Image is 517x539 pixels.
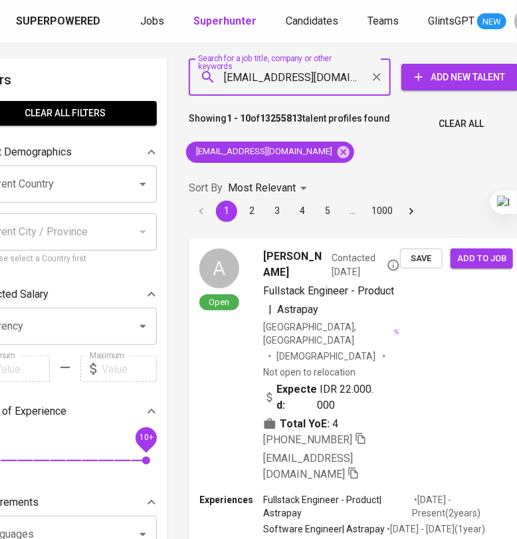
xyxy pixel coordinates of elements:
[277,303,318,316] span: Astrapay
[451,249,513,269] button: Add to job
[228,176,312,201] div: Most Relevant
[439,116,484,132] span: Clear All
[477,15,506,29] span: NEW
[292,201,313,222] button: Go to page 4
[140,13,167,30] a: Jobs
[393,328,400,336] img: magic_wand.svg
[228,180,296,196] p: Most Relevant
[387,259,400,272] svg: By Batam recruiter
[332,251,400,278] span: Contacted [DATE]
[186,146,340,158] span: [EMAIL_ADDRESS][DOMAIN_NAME]
[317,201,338,222] button: Go to page 5
[367,15,399,27] span: Teams
[286,13,341,30] a: Candidates
[134,175,152,193] button: Open
[189,180,223,196] p: Sort By
[263,452,353,481] span: [EMAIL_ADDRESS][DOMAIN_NAME]
[280,416,330,432] b: Total YoE:
[276,350,377,363] span: [DEMOGRAPHIC_DATA]
[385,522,485,536] p: • [DATE] - [DATE] ( 1 year )
[268,302,272,318] span: |
[263,493,412,520] p: Fullstack Engineer - Product | Astrapay
[263,320,400,347] div: [GEOGRAPHIC_DATA], [GEOGRAPHIC_DATA]
[189,112,390,136] p: Showing of talent profiles found
[286,15,338,27] span: Candidates
[186,142,354,163] div: [EMAIL_ADDRESS][DOMAIN_NAME]
[204,296,235,308] span: Open
[276,381,317,413] b: Expected:
[102,356,157,382] input: Value
[199,493,263,506] p: Experiences
[400,249,443,269] button: Save
[342,204,363,217] div: …
[428,13,506,30] a: GlintsGPT NEW
[241,201,262,222] button: Go to page 2
[260,113,302,124] b: 13255813
[367,201,397,222] button: Go to page 1000
[457,251,506,267] span: Add to job
[401,201,422,222] button: Go to next page
[193,15,257,27] b: Superhunter
[407,251,436,267] span: Save
[263,284,394,297] span: Fullstack Engineer - Product
[263,381,379,413] div: IDR 22.000.000
[216,201,237,222] button: page 1
[263,433,352,446] span: [PHONE_NUMBER]
[16,14,103,29] a: Superpowered
[16,14,100,29] div: Superpowered
[263,366,356,379] p: Not open to relocation
[134,317,152,336] button: Open
[412,69,508,86] span: Add New Talent
[367,13,401,30] a: Teams
[189,201,424,222] nav: pagination navigation
[139,433,153,443] span: 10+
[266,201,288,222] button: Go to page 3
[193,13,259,30] a: Superhunter
[263,522,385,536] p: Software Engineer | Astrapay
[140,15,164,27] span: Jobs
[412,493,513,520] p: • [DATE] - Present ( 2 years )
[199,249,239,288] div: A
[227,113,251,124] b: 1 - 10
[263,249,326,280] span: [PERSON_NAME]
[332,416,338,432] span: 4
[433,112,489,136] button: Clear All
[367,68,386,86] button: Clear
[428,15,474,27] span: GlintsGPT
